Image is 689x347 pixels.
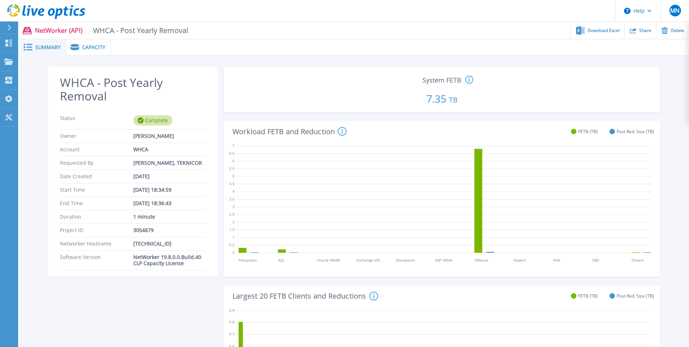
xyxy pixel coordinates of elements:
[232,292,378,300] h4: Largest 20 FETB Clients and Reductions
[317,258,340,263] tspan: Oracle RMAN
[617,129,654,134] span: Post Red. Size (TB)
[60,115,133,125] p: Status
[133,254,207,266] div: NetWorker 19.8.0.0.Build.40 CLP Capacity License
[671,28,684,33] span: Delete
[133,241,207,247] div: [TECHNICAL_ID]
[60,147,133,152] p: Account
[60,227,133,233] p: Project ID
[60,214,133,220] p: Duration
[60,76,206,103] h2: WHCA - Post Yearly Removal
[422,77,461,83] span: System FETB
[133,147,207,152] div: WHCA
[133,214,207,220] div: 1 minute
[60,173,133,179] p: Date Created
[232,189,235,194] text: 4
[232,204,235,209] text: 3
[229,319,235,324] text: 0.8
[639,28,651,33] span: Share
[278,258,284,263] tspan: SQL
[60,200,133,206] p: End Time
[60,241,133,247] p: Networker Hostname
[60,133,133,139] p: Owner
[232,219,235,224] text: 2
[232,143,235,148] text: 7
[396,258,415,263] tspan: Sharepoint
[229,196,235,202] text: 3.5
[670,8,680,13] span: MN
[588,28,620,33] span: Download Excel
[357,258,380,263] tspan: Exchange VSS
[232,250,235,255] text: 0
[88,26,189,35] span: WHCA - Post Yearly Removal
[82,45,105,50] span: Capacity
[578,129,598,134] span: FETB (TB)
[60,254,133,266] p: Software Version
[435,258,453,263] tspan: SAP HANA
[60,160,133,166] p: Requested By
[229,227,235,232] text: 1.5
[229,307,235,312] text: 0.9
[592,258,599,263] tspan: DB2
[474,258,489,263] tspan: VMware
[229,166,235,171] text: 5.5
[133,160,207,166] div: [PERSON_NAME], TEKNICOR
[632,258,644,263] tspan: Others
[553,258,560,263] tspan: NAS
[229,181,235,186] text: 4.5
[133,227,207,233] div: 3054879
[133,200,207,206] div: [DATE] 18:36:43
[229,242,235,247] text: 0.5
[239,258,257,263] tspan: Filesystem
[229,151,235,156] text: 6.5
[35,45,61,50] span: Summary
[133,173,207,179] div: [DATE]
[133,133,207,139] div: [PERSON_NAME]
[578,293,598,299] span: FETB (TB)
[514,258,526,263] tspan: HyperV
[232,158,235,163] text: 6
[232,235,235,240] text: 1
[133,187,207,193] div: [DATE] 18:34:59
[229,212,235,217] text: 2.5
[232,127,346,136] h4: Workload FETB and Reduction
[229,331,235,336] text: 0.7
[617,293,654,299] span: Post Red. Size (TB)
[232,173,235,179] text: 5
[449,95,458,105] span: TB
[227,85,657,109] p: 7.35
[60,187,133,193] p: Start Time
[133,115,173,125] div: Complete
[35,26,189,35] p: NetWorker (API)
